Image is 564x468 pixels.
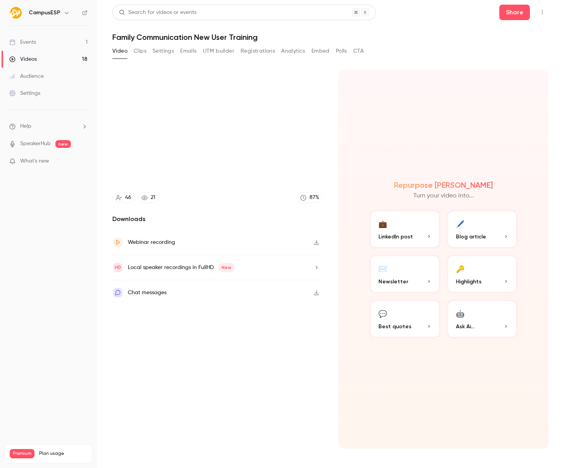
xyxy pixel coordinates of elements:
button: 💼LinkedIn post [369,210,440,249]
button: Embed [311,45,330,57]
div: ✉️ [378,262,387,274]
button: Top Bar Actions [536,6,549,19]
a: 21 [138,192,159,203]
div: Webinar recording [128,238,175,247]
div: 87 % [310,194,319,202]
span: Newsletter [378,278,408,286]
div: Local speaker recordings in FullHD [128,263,234,272]
span: What's new [20,157,49,165]
button: 🖊️Blog article [447,210,518,249]
div: Search for videos or events [119,9,196,17]
span: Plan usage [39,451,87,457]
div: Audience [9,72,44,80]
button: Settings [153,45,174,57]
span: Ask Ai... [456,322,475,331]
h2: Repurpose [PERSON_NAME] [394,180,493,190]
div: 💬 [378,307,387,319]
button: Polls [336,45,347,57]
div: 46 [125,194,131,202]
button: Registrations [241,45,275,57]
button: Video [112,45,127,57]
p: Turn your video into... [413,191,474,201]
a: 87% [297,192,323,203]
span: new [55,140,71,148]
button: CTA [353,45,364,57]
h2: Downloads [112,214,323,224]
span: New [218,263,234,272]
img: CampusESP [10,7,22,19]
a: 46 [112,192,135,203]
h1: Family Communication New User Training [112,33,549,42]
span: Help [20,122,31,130]
div: Videos [9,55,37,63]
div: 🤖 [456,307,464,319]
li: help-dropdown-opener [9,122,88,130]
button: ✉️Newsletter [369,255,440,293]
div: 21 [151,194,155,202]
div: Events [9,38,36,46]
iframe: Noticeable Trigger [78,158,88,165]
button: Analytics [281,45,305,57]
a: SpeakerHub [20,140,51,148]
span: Highlights [456,278,481,286]
div: 💼 [378,218,387,230]
h6: CampusESP [29,9,60,17]
div: Settings [9,89,40,97]
span: Blog article [456,233,486,241]
span: Best quotes [378,322,411,331]
button: UTM builder [203,45,234,57]
button: 🔑Highlights [447,255,518,293]
button: Share [499,5,530,20]
div: 🔑 [456,262,464,274]
div: Chat messages [128,288,167,297]
button: Clips [134,45,146,57]
button: 💬Best quotes [369,300,440,338]
span: Premium [10,449,34,458]
button: 🤖Ask Ai... [447,300,518,338]
span: LinkedIn post [378,233,413,241]
button: Emails [180,45,196,57]
div: 🖊️ [456,218,464,230]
